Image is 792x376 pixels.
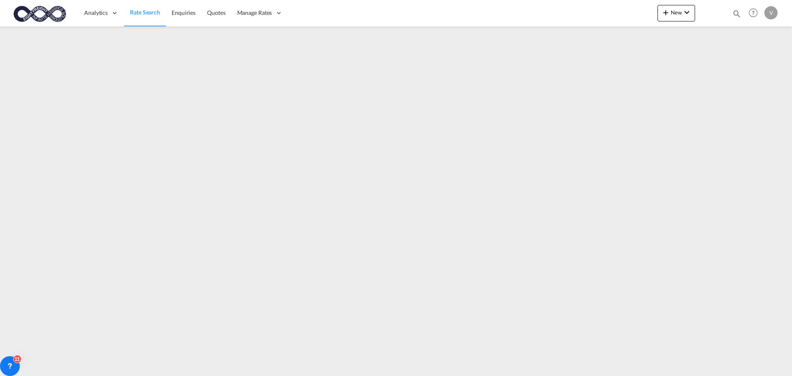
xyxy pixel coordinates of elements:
[12,4,68,22] img: c818b980817911efbdc1a76df449e905.png
[732,9,741,18] md-icon: icon-magnify
[746,6,760,20] span: Help
[732,9,741,21] div: icon-magnify
[207,9,225,16] span: Quotes
[237,9,272,17] span: Manage Rates
[661,7,671,17] md-icon: icon-plus 400-fg
[658,5,695,21] button: icon-plus 400-fgNewicon-chevron-down
[130,9,160,16] span: Rate Search
[682,7,692,17] md-icon: icon-chevron-down
[764,6,778,19] div: V
[746,6,764,21] div: Help
[84,9,108,17] span: Analytics
[172,9,196,16] span: Enquiries
[661,9,692,16] span: New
